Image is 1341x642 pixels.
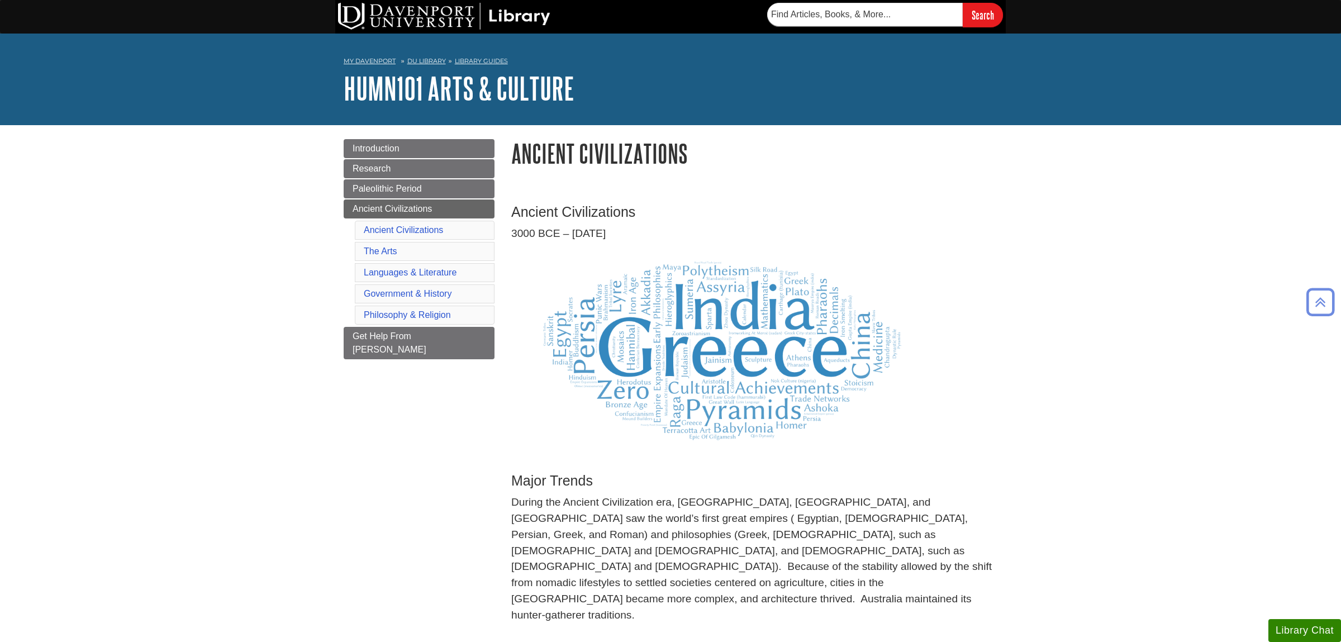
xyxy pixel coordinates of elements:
[511,139,997,168] h1: Ancient Civilizations
[455,57,508,65] a: Library Guides
[344,159,494,178] a: Research
[344,71,574,106] a: HUMN101 Arts & Culture
[511,473,997,489] h3: Major Trends
[353,331,426,354] span: Get Help From [PERSON_NAME]
[407,57,446,65] a: DU Library
[353,204,432,213] span: Ancient Civilizations
[511,494,997,623] p: During the Ancient Civilization era, [GEOGRAPHIC_DATA], [GEOGRAPHIC_DATA], and [GEOGRAPHIC_DATA] ...
[364,310,451,320] a: Philosophy & Religion
[344,56,396,66] a: My Davenport
[344,327,494,359] a: Get Help From [PERSON_NAME]
[353,144,400,153] span: Introduction
[511,226,997,242] p: 3000 BCE – [DATE]
[364,268,456,277] a: Languages & Literature
[963,3,1003,27] input: Search
[344,199,494,218] a: Ancient Civilizations
[364,225,443,235] a: Ancient Civilizations
[767,3,963,26] input: Find Articles, Books, & More...
[344,179,494,198] a: Paleolithic Period
[344,54,997,72] nav: breadcrumb
[344,139,494,158] a: Introduction
[767,3,1003,27] form: Searches DU Library's articles, books, and more
[511,204,997,220] h3: Ancient Civilizations
[353,164,391,173] span: Research
[364,289,451,298] a: Government & History
[364,246,397,256] a: The Arts
[344,139,494,359] div: Guide Page Menu
[353,184,422,193] span: Paleolithic Period
[1302,294,1338,310] a: Back to Top
[338,3,550,30] img: DU Library
[1268,619,1341,642] button: Library Chat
